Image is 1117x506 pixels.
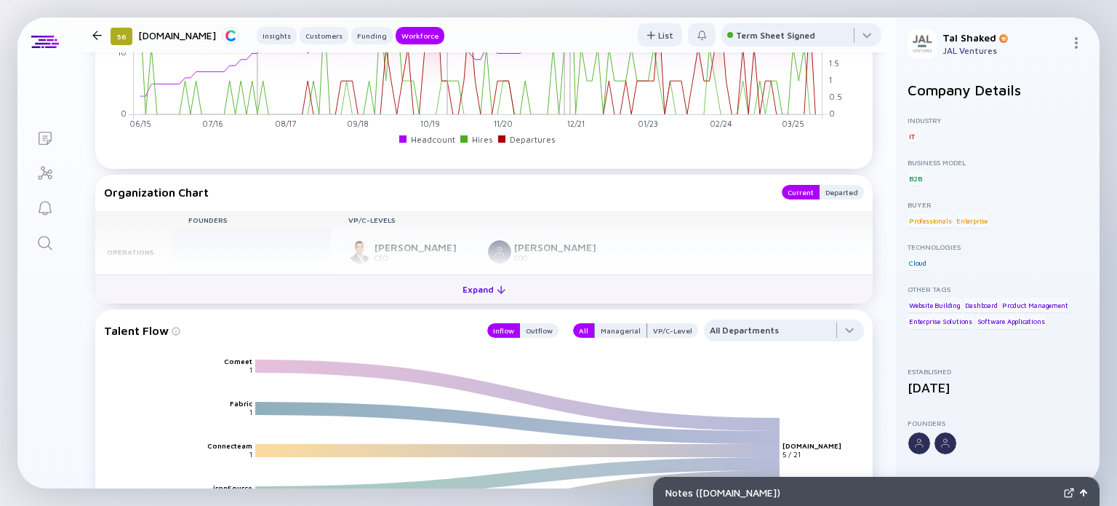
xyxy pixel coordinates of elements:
[710,119,732,128] tspan: 02/24
[347,119,369,128] tspan: 09/18
[249,408,252,416] text: 1
[396,28,444,43] div: Workforce
[17,154,72,189] a: Investor Map
[638,23,682,47] button: List
[487,323,520,338] button: Inflow
[121,108,127,118] tspan: 0
[213,483,252,492] text: ironSource
[1080,489,1087,497] img: Open Notes
[976,315,1046,329] div: Software Applications
[257,27,297,44] button: Insights
[908,242,1088,251] div: Technologies
[665,486,1058,499] div: Notes ( [DOMAIN_NAME] )
[638,119,659,128] tspan: 01/23
[908,158,1088,167] div: Business Model
[595,323,646,338] div: Managerial
[908,213,953,228] div: Professionals
[249,365,252,374] text: 1
[908,171,923,186] div: B2B
[104,320,473,341] div: Talent Flow
[638,24,682,47] div: List
[454,278,514,301] div: Expand
[396,27,444,44] button: Workforce
[129,119,151,128] tspan: 06/15
[782,441,841,450] text: [DOMAIN_NAME]
[17,224,72,259] a: Search
[908,315,974,329] div: Enterprise Solutions
[257,28,297,43] div: Insights
[138,26,239,44] div: [DOMAIN_NAME]
[820,185,864,199] button: Departed
[955,213,989,228] div: Enterprise
[829,92,842,101] tspan: 0.5
[782,450,801,459] text: 5 / 21
[908,380,1088,395] div: [DATE]
[942,31,1065,44] div: Tal Shaked
[908,256,928,270] div: Cloud
[224,357,252,365] text: Comeet
[908,129,916,143] div: IT
[908,419,1088,427] div: Founders
[17,189,72,224] a: Reminders
[494,119,513,128] tspan: 11/20
[594,323,647,338] button: Managerial
[736,30,815,41] div: Term Sheet Signed
[782,119,804,128] tspan: 03/25
[207,441,252,450] text: Connecteam
[300,28,348,43] div: Customers
[1064,488,1074,498] img: Expand Notes
[964,298,998,312] div: Dashboard
[1070,37,1082,49] img: Menu
[908,82,1088,98] h2: Company Details
[908,285,1088,293] div: Other Tags
[908,116,1088,124] div: Industry
[942,45,1065,56] div: JAL Ventures
[908,200,1088,209] div: Buyer
[351,28,393,43] div: Funding
[249,450,252,459] text: 1
[351,27,393,44] button: Funding
[230,399,252,408] text: Fabric
[829,58,839,68] tspan: 1.5
[1001,298,1069,312] div: Product Management
[647,323,698,338] button: VP/C-Level
[782,185,820,199] button: Current
[202,119,223,128] tspan: 07/16
[908,29,937,58] img: Tal Profile Picture
[520,323,558,338] button: Outflow
[573,323,594,338] button: All
[421,119,441,128] tspan: 10/19
[300,27,348,44] button: Customers
[111,28,132,45] div: 56
[829,108,835,118] tspan: 0
[567,119,585,128] tspan: 12/21
[104,185,767,199] div: Organization Chart
[95,274,873,304] button: Expand
[829,75,832,84] tspan: 1
[275,119,296,128] tspan: 08/17
[908,298,962,312] div: Website Building
[17,119,72,154] a: Lists
[908,367,1088,376] div: Established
